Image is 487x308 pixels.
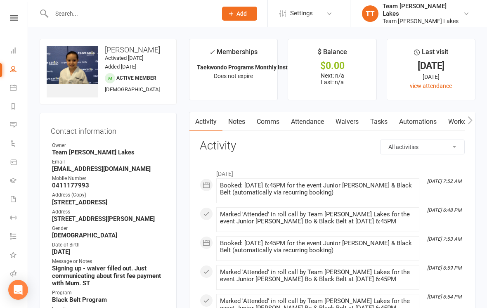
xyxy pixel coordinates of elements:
[105,64,136,70] time: Added [DATE]
[442,112,482,131] a: Workouts
[222,112,251,131] a: Notes
[47,46,98,84] img: image1581399421.png
[197,64,329,71] strong: Taekwondo Programs Monthly Instalment Memb...
[427,265,461,271] i: [DATE] 6:59 PM
[52,158,165,166] div: Email
[10,42,28,61] a: Dashboard
[52,265,165,287] strong: Signing up - waiver filled out. Just communicating about first fee payment with Mum. ST
[189,112,222,131] a: Activity
[362,5,378,22] div: TT
[395,72,468,81] div: [DATE]
[220,182,416,196] div: Booked: [DATE] 6:45PM for the event Junior [PERSON_NAME] & Black Belt (automatically via recurrin...
[52,165,165,173] strong: [EMAIL_ADDRESS][DOMAIN_NAME]
[285,112,330,131] a: Attendance
[220,211,416,225] div: Marked 'Attended' in roll call by Team [PERSON_NAME] Lakes for the event Junior [PERSON_NAME] Bo ...
[10,154,28,172] a: Product Sales
[49,8,211,19] input: Search...
[427,178,461,184] i: [DATE] 7:52 AM
[8,280,28,300] div: Open Intercom Messenger
[383,17,463,25] div: Team [PERSON_NAME] Lakes
[383,2,463,17] div: Team [PERSON_NAME] Lakes
[52,248,165,256] strong: [DATE]
[414,47,448,62] div: Last visit
[52,182,165,189] strong: 0411177993
[105,86,160,92] span: [DEMOGRAPHIC_DATA]
[222,7,257,21] button: Add
[52,258,165,265] div: Message or Notes
[10,61,28,79] a: People
[52,199,165,206] strong: [STREET_ADDRESS]
[52,232,165,239] strong: [DEMOGRAPHIC_DATA]
[318,47,347,62] div: $ Balance
[220,269,416,283] div: Marked 'Attended' in roll call by Team [PERSON_NAME] Lakes for the event Junior [PERSON_NAME] Bo ...
[427,236,461,242] i: [DATE] 7:53 AM
[10,98,28,116] a: Reports
[393,112,442,131] a: Automations
[52,241,165,249] div: Date of Birth
[52,142,165,149] div: Owner
[427,207,461,213] i: [DATE] 6:48 PM
[236,10,247,17] span: Add
[330,112,364,131] a: Waivers
[47,46,170,54] h3: [PERSON_NAME]
[296,62,369,70] div: $0.00
[52,296,165,303] strong: Black Belt Program
[200,165,465,178] li: [DATE]
[251,112,285,131] a: Comms
[209,47,258,62] div: Memberships
[410,83,452,89] a: view attendance
[51,124,165,135] h3: Contact information
[52,289,165,297] div: Program
[52,175,165,182] div: Mobile Number
[296,72,369,85] p: Next: n/a Last: n/a
[200,140,465,152] h3: Activity
[220,240,416,254] div: Booked: [DATE] 6:45PM for the event Junior [PERSON_NAME] & Black Belt (automatically via recurrin...
[395,62,468,70] div: [DATE]
[52,215,165,223] strong: [STREET_ADDRESS][PERSON_NAME]
[214,73,253,79] span: Does not expire
[290,4,313,23] span: Settings
[52,225,165,232] div: Gender
[116,75,156,81] span: Active member
[10,79,28,98] a: Calendar
[209,48,215,56] i: ✓
[10,246,28,265] a: What's New
[105,55,143,61] time: Activated [DATE]
[52,208,165,216] div: Address
[52,149,165,156] strong: Team [PERSON_NAME] Lakes
[52,191,165,199] div: Address (Copy)
[427,294,461,300] i: [DATE] 6:54 PM
[364,112,393,131] a: Tasks
[10,265,28,284] a: Roll call kiosk mode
